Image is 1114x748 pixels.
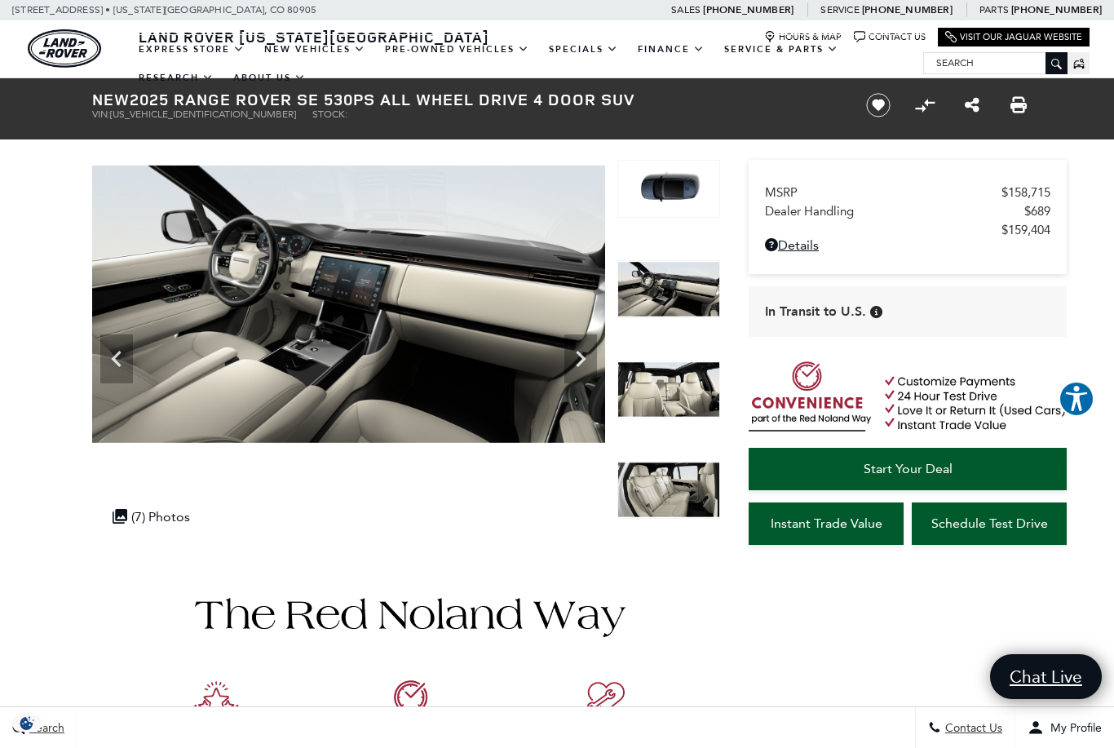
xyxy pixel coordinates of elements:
span: Chat Live [1001,666,1090,688]
img: New 2025 Constellation Blue in Gloss Finish LAND ROVER SE 530PS image 6 [617,361,720,419]
a: New Vehicles [254,35,375,64]
a: About Us [223,64,316,92]
input: Search [924,53,1067,73]
button: Explore your accessibility options [1059,381,1094,417]
h1: 2025 Range Rover SE 530PS All Wheel Drive 4 Door SUV [92,91,838,108]
span: Parts [979,4,1009,15]
a: Contact Us [854,31,926,43]
span: Dealer Handling [765,204,1024,219]
div: (7) Photos [104,501,198,533]
a: Research [129,64,223,92]
button: Compare Vehicle [913,93,937,117]
a: Details [765,237,1050,253]
a: MSRP $158,715 [765,185,1050,200]
span: In Transit to U.S. [765,303,866,321]
nav: Main Navigation [129,35,923,92]
div: Next [564,334,597,383]
span: My Profile [1044,721,1102,735]
a: Hours & Map [764,31,842,43]
a: [STREET_ADDRESS] • [US_STATE][GEOGRAPHIC_DATA], CO 80905 [12,4,316,15]
span: Sales [671,4,701,15]
a: $159,404 [765,223,1050,237]
span: $689 [1024,204,1050,219]
a: Instant Trade Value [749,502,904,545]
img: New 2025 Constellation Blue in Gloss Finish LAND ROVER SE 530PS image 4 [617,160,720,219]
a: Service & Parts [714,35,848,64]
a: land-rover [28,29,101,68]
span: Instant Trade Value [771,516,882,531]
a: Print this New 2025 Range Rover SE 530PS All Wheel Drive 4 Door SUV [1010,95,1027,115]
img: New 2025 Constellation Blue in Gloss Finish LAND ROVER SE 530PS image 5 [92,160,605,449]
a: EXPRESS STORE [129,35,254,64]
a: Visit Our Jaguar Website [945,31,1082,43]
span: Start Your Deal [864,461,953,476]
a: Share this New 2025 Range Rover SE 530PS All Wheel Drive 4 Door SUV [965,95,979,115]
span: Schedule Test Drive [931,516,1048,531]
span: $159,404 [1001,223,1050,237]
strong: New [92,88,130,110]
img: Opt-Out Icon [8,715,46,732]
a: Chat Live [990,654,1102,699]
a: Start Your Deal [749,448,1067,490]
span: VIN: [92,108,110,120]
span: [US_VEHICLE_IDENTIFICATION_NUMBER] [110,108,296,120]
img: New 2025 Constellation Blue in Gloss Finish LAND ROVER SE 530PS image 5 [617,260,720,319]
a: Pre-Owned Vehicles [375,35,539,64]
span: Land Rover [US_STATE][GEOGRAPHIC_DATA] [139,27,489,46]
img: New 2025 Constellation Blue in Gloss Finish LAND ROVER SE 530PS image 7 [617,461,720,520]
a: Specials [539,35,628,64]
span: $158,715 [1001,185,1050,200]
span: MSRP [765,185,1001,200]
a: Finance [628,35,714,64]
button: Save vehicle [860,92,896,118]
span: Contact Us [941,721,1002,735]
section: Click to Open Cookie Consent Modal [8,715,46,732]
img: Land Rover [28,29,101,68]
span: Service [820,4,859,15]
span: Stock: [312,108,347,120]
a: [PHONE_NUMBER] [703,3,794,16]
a: Land Rover [US_STATE][GEOGRAPHIC_DATA] [129,27,499,46]
a: [PHONE_NUMBER] [1011,3,1102,16]
div: Previous [100,334,133,383]
a: [PHONE_NUMBER] [862,3,953,16]
a: Schedule Test Drive [912,502,1067,545]
aside: Accessibility Help Desk [1059,381,1094,420]
a: Dealer Handling $689 [765,204,1050,219]
div: Vehicle has shipped from factory of origin. Estimated time of delivery to Retailer is on average ... [870,306,882,318]
button: Open user profile menu [1015,707,1114,748]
